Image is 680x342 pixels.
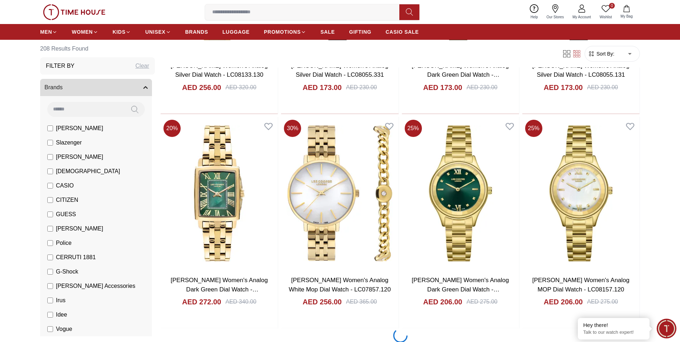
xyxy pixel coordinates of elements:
div: AED 230.00 [346,83,377,92]
h6: 208 Results Found [40,40,155,57]
span: 30 % [284,120,301,137]
button: My Bag [616,4,637,20]
img: ... [43,4,105,20]
span: GUESS [56,210,76,219]
span: Wishlist [597,14,615,20]
span: [PERSON_NAME] [56,153,103,161]
input: Vogue [47,326,53,332]
div: Clear [135,62,149,70]
a: SALE [320,25,335,38]
a: WOMEN [72,25,98,38]
div: AED 320.00 [225,83,256,92]
a: BRANDS [185,25,208,38]
input: Slazenger [47,140,53,146]
span: Brands [44,83,63,92]
h4: AED 256.00 [182,82,221,92]
h4: AED 173.00 [544,82,583,92]
h4: AED 206.00 [544,297,583,307]
input: CERRUTI 1881 [47,255,53,260]
input: [PERSON_NAME] [47,154,53,160]
span: 20 % [163,120,181,137]
a: PROMOTIONS [264,25,306,38]
a: KIDS [113,25,131,38]
div: AED 275.00 [466,298,497,306]
a: GIFTING [349,25,371,38]
div: AED 230.00 [466,83,497,92]
h4: AED 256.00 [303,297,342,307]
span: CASIO [56,181,74,190]
a: [PERSON_NAME] Women's Analog Dark Green Dial Watch - LC07940.170 [171,277,268,302]
span: [PERSON_NAME] [56,224,103,233]
a: CASIO SALE [386,25,419,38]
input: [PERSON_NAME] [47,125,53,131]
span: CASIO SALE [386,28,419,35]
a: UNISEX [145,25,171,38]
span: Idee [56,310,67,319]
span: GIFTING [349,28,371,35]
span: 25 % [525,120,542,137]
a: [PERSON_NAME] Women's Analog MOP Dial Watch - LC08157.120 [532,277,629,293]
span: 0 [609,3,615,9]
div: AED 275.00 [587,298,618,306]
span: Vogue [56,325,72,333]
img: Lee Cooper Women's Analog MOP Dial Watch - LC08157.120 [522,117,639,270]
span: [PERSON_NAME] [56,124,103,133]
span: [DEMOGRAPHIC_DATA] [56,167,120,176]
input: CITIZEN [47,197,53,203]
span: WOMEN [72,28,93,35]
input: Idee [47,312,53,318]
input: Irus [47,298,53,303]
span: MEN [40,28,52,35]
a: [PERSON_NAME] Women's Analog Dark Green Dial Watch - LC08055.177 [412,62,509,87]
span: [PERSON_NAME] Accessories [56,282,135,290]
span: LUGGAGE [223,28,250,35]
input: [DEMOGRAPHIC_DATA] [47,168,53,174]
span: 25 % [405,120,422,137]
a: [PERSON_NAME] Women's Analog Dark Green Dial Watch - LC08157.170 [412,277,509,302]
input: GUESS [47,212,53,217]
div: AED 365.00 [346,298,377,306]
h4: AED 173.00 [423,82,462,92]
img: Lee Cooper Women's Analog White Mop Dial Watch - LC07857.120 [281,117,398,270]
h4: AED 206.00 [423,297,462,307]
img: Lee Cooper Women's Analog Dark Green Dial Watch - LC08157.170 [402,117,519,270]
img: Lee Cooper Women's Analog Dark Green Dial Watch - LC07940.170 [161,117,278,270]
div: Chat Widget [657,319,676,338]
span: CERRUTI 1881 [56,253,96,262]
div: Hey there! [583,322,644,329]
a: MEN [40,25,57,38]
a: Our Stores [542,3,568,21]
span: Help [528,14,541,20]
span: My Bag [618,14,636,19]
h4: AED 173.00 [303,82,342,92]
input: [PERSON_NAME] Accessories [47,283,53,289]
a: LUGGAGE [223,25,250,38]
a: [PERSON_NAME] Women's Analog White Mop Dial Watch - LC07857.120 [289,277,391,293]
span: BRANDS [185,28,208,35]
div: AED 230.00 [587,83,618,92]
span: PROMOTIONS [264,28,301,35]
a: 0Wishlist [595,3,616,21]
span: Police [56,239,72,247]
input: CASIO [47,183,53,189]
span: Sort By: [595,50,614,57]
h3: Filter By [46,62,75,70]
button: Sort By: [588,50,614,57]
h4: AED 272.00 [182,297,221,307]
button: Brands [40,79,152,96]
a: Help [526,3,542,21]
span: UNISEX [145,28,165,35]
input: [PERSON_NAME] [47,226,53,232]
span: SALE [320,28,335,35]
span: KIDS [113,28,125,35]
span: Our Stores [544,14,567,20]
p: Talk to our watch expert! [583,329,644,336]
input: Police [47,240,53,246]
span: Slazenger [56,138,82,147]
span: Irus [56,296,66,305]
span: G-Shock [56,267,78,276]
